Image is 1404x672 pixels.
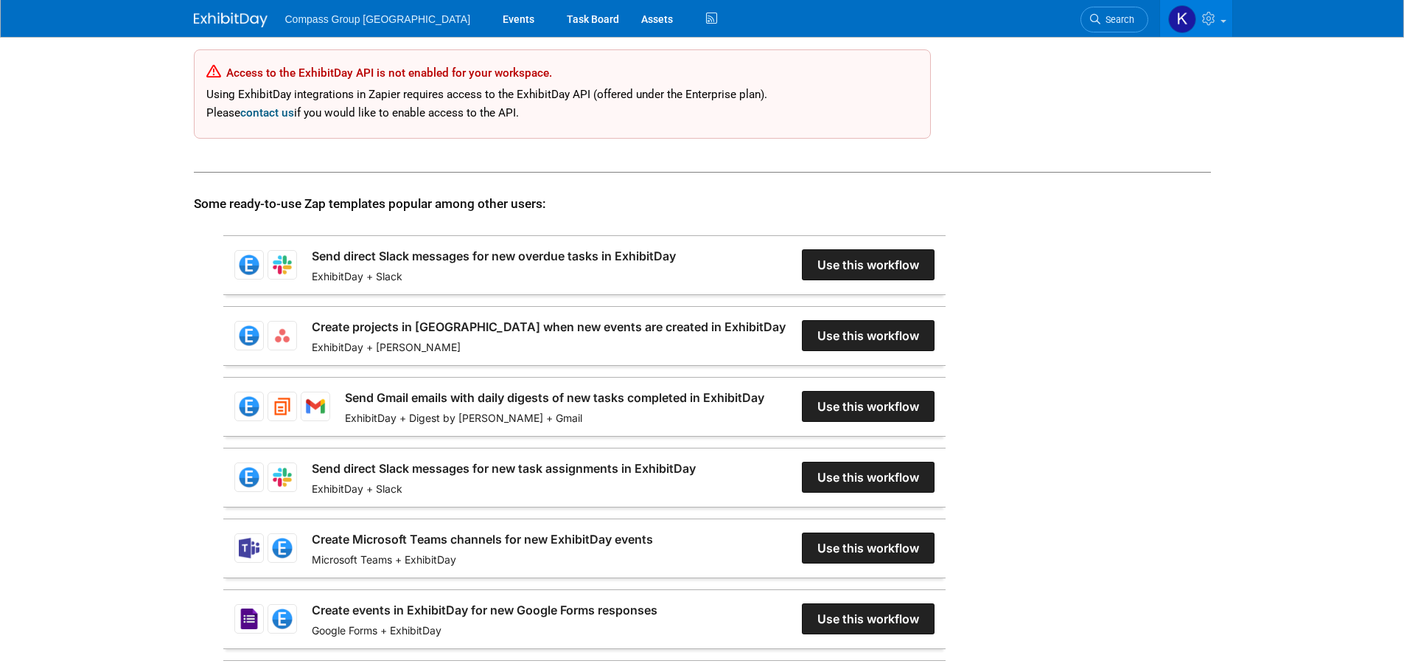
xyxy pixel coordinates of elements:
[206,105,918,122] div: Please if you would like to enable access to the API.
[206,87,918,103] div: Using ExhibitDay integrations in Zapier requires access to the ExhibitDay API (offered under the ...
[240,106,294,119] a: contact us
[285,13,471,25] span: Compass Group [GEOGRAPHIC_DATA]
[1168,5,1196,33] img: Krystal Dupuis
[194,13,268,27] img: ExhibitDay
[226,66,552,80] span: Access to the ExhibitDay API is not enabled for your workspace.
[194,172,1211,213] div: Some ready-to-use Zap templates popular among other users:
[1100,14,1134,25] span: Search
[1080,7,1148,32] a: Search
